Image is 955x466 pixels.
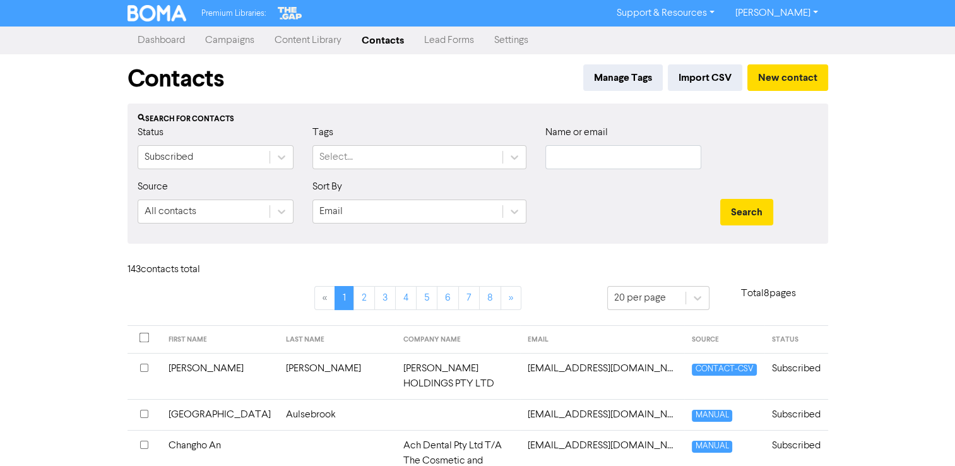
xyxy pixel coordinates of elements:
[709,286,828,301] p: Total 8 pages
[692,364,756,376] span: CONTACT-CSV
[520,399,684,430] td: accounts@sctimber.com.au
[201,9,266,18] span: Premium Libraries:
[545,125,608,140] label: Name or email
[396,326,521,354] th: COMPANY NAME
[747,64,828,91] button: New contact
[145,204,196,219] div: All contacts
[692,410,732,422] span: MANUAL
[138,114,818,125] div: Search for contacts
[276,5,304,21] img: The Gap
[161,326,278,354] th: FIRST NAME
[892,405,955,466] iframe: Chat Widget
[128,264,228,276] h6: 143 contact s total
[335,286,354,310] a: Page 1 is your current page
[128,5,187,21] img: BOMA Logo
[692,441,732,453] span: MANUAL
[138,125,163,140] label: Status
[583,64,663,91] button: Manage Tags
[374,286,396,310] a: Page 3
[607,3,725,23] a: Support & Resources
[395,286,417,310] a: Page 4
[764,326,828,354] th: STATUS
[312,125,333,140] label: Tags
[484,28,538,53] a: Settings
[764,353,828,399] td: Subscribed
[479,286,501,310] a: Page 8
[319,150,353,165] div: Select...
[195,28,264,53] a: Campaigns
[725,3,827,23] a: [PERSON_NAME]
[128,28,195,53] a: Dashboard
[501,286,521,310] a: »
[278,326,396,354] th: LAST NAME
[353,286,375,310] a: Page 2
[437,286,459,310] a: Page 6
[161,353,278,399] td: [PERSON_NAME]
[264,28,352,53] a: Content Library
[352,28,414,53] a: Contacts
[684,326,764,354] th: SOURCE
[278,399,396,430] td: Aulsebrook
[312,179,342,194] label: Sort By
[614,290,666,306] div: 20 per page
[416,286,437,310] a: Page 5
[668,64,742,91] button: Import CSV
[396,353,521,399] td: [PERSON_NAME] HOLDINGS PTY LTD
[458,286,480,310] a: Page 7
[520,353,684,399] td: accounts@alisonearl.com
[319,204,343,219] div: Email
[414,28,484,53] a: Lead Forms
[128,64,224,93] h1: Contacts
[720,199,773,225] button: Search
[145,150,193,165] div: Subscribed
[161,399,278,430] td: [GEOGRAPHIC_DATA]
[520,326,684,354] th: EMAIL
[278,353,396,399] td: [PERSON_NAME]
[138,179,168,194] label: Source
[764,399,828,430] td: Subscribed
